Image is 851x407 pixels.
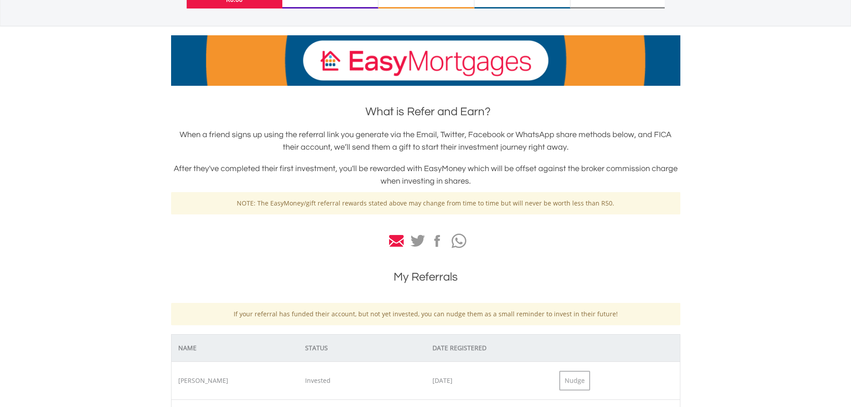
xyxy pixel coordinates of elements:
div: DATE REGISTERED [426,344,553,352]
h3: After they've completed their first investment, you'll be rewarded with EasyMoney which will be o... [171,163,680,188]
div: Nudge [559,371,590,390]
div: [DATE] [426,376,553,385]
div: STATUS [298,344,426,352]
div: Invested [298,376,426,385]
div: NAME [172,344,299,352]
h3: When a friend signs up using the referral link you generate via the Email, Twitter, Facebook or W... [171,129,680,154]
img: EasyMortage Promotion Banner [171,35,680,86]
h1: My Referrals [171,269,680,285]
div: [PERSON_NAME] [172,376,299,385]
span: What is Refer and Earn? [365,106,490,117]
p: If your referral has funded their account, but not yet invested, you can nudge them as a small re... [178,310,674,319]
p: NOTE: The EasyMoney/gift referral rewards stated above may change from time to time but will neve... [178,199,674,208]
